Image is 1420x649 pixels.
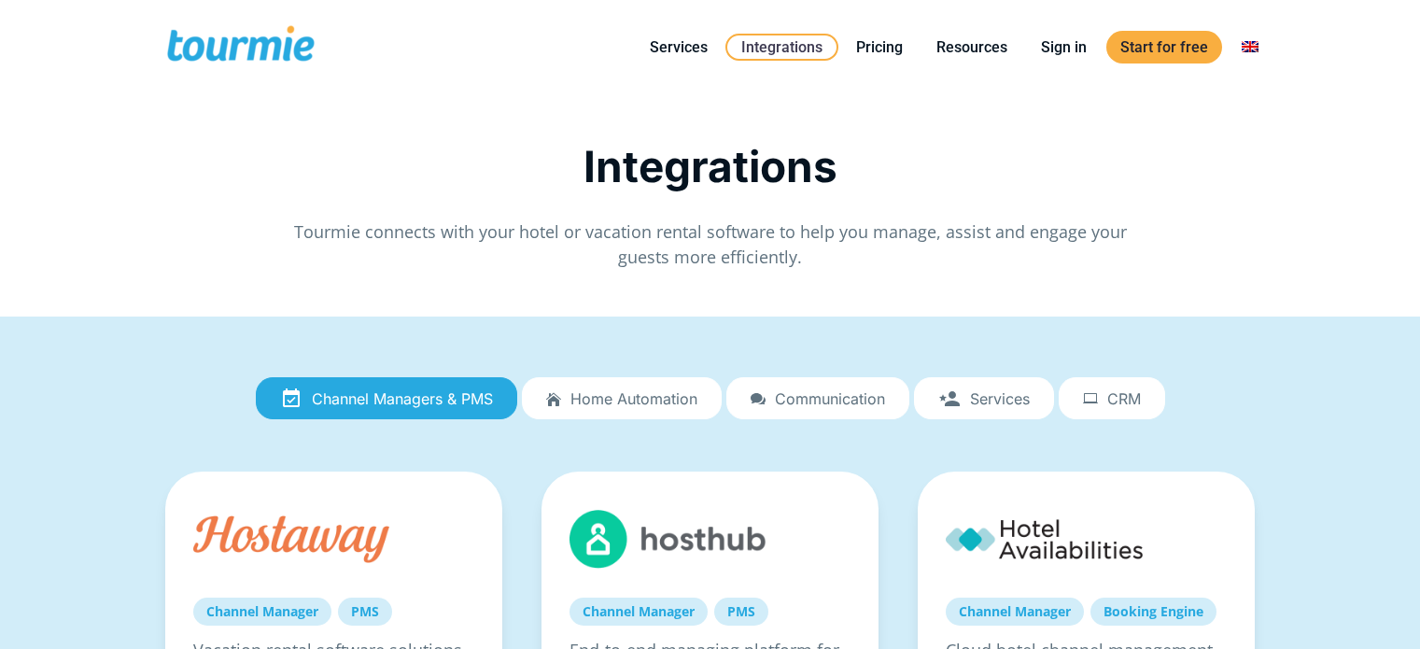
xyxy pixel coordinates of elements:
[569,598,708,626] a: Channel Manager
[193,598,331,626] a: Channel Manager
[636,35,722,59] a: Services
[775,390,885,407] span: Communication
[294,220,1127,268] span: Tourmie connects with your hotel or vacation rental software to help you manage, assist and engag...
[922,35,1021,59] a: Resources
[714,598,768,626] a: PMS
[970,390,1030,407] span: Services
[1027,35,1101,59] a: Sign in
[725,34,838,61] a: Integrations
[1090,598,1216,626] a: Booking Engine
[946,598,1084,626] a: Channel Manager
[256,377,517,420] a: Channel Managers & PMS
[1059,377,1165,420] a: CRM
[1107,390,1141,407] span: CRM
[1106,31,1222,63] a: Start for free
[312,390,493,407] span: Channel Managers & PMS
[914,377,1054,420] a: Services
[522,377,722,420] a: Home automation
[338,598,392,626] a: PMS
[842,35,917,59] a: Pricing
[583,140,837,192] span: Integrations
[570,390,697,407] span: Home automation
[726,377,909,420] a: Communication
